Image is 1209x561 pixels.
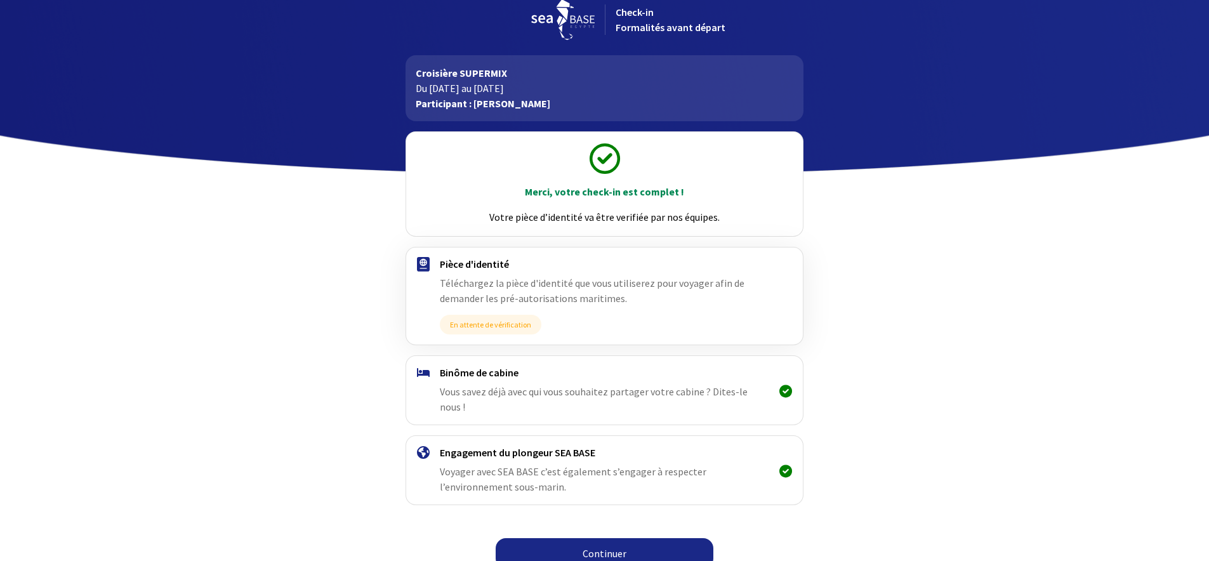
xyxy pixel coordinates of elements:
[417,368,430,377] img: binome.svg
[440,385,748,413] span: Vous savez déjà avec qui vous souhaitez partager votre cabine ? Dites-le nous !
[418,209,791,225] p: Votre pièce d’identité va être verifiée par nos équipes.
[440,446,769,459] h4: Engagement du plongeur SEA BASE
[440,465,706,493] span: Voyager avec SEA BASE c’est également s’engager à respecter l’environnement sous-marin.
[440,258,769,270] h4: Pièce d'identité
[416,65,793,81] p: Croisière SUPERMIX
[440,277,744,305] span: Téléchargez la pièce d'identité que vous utiliserez pour voyager afin de demander les pré-autoris...
[616,6,725,34] span: Check-in Formalités avant départ
[440,366,769,379] h4: Binôme de cabine
[417,446,430,459] img: engagement.svg
[417,257,430,272] img: passport.svg
[418,184,791,199] p: Merci, votre check-in est complet !
[416,81,793,96] p: Du [DATE] au [DATE]
[440,315,541,334] span: En attente de vérification
[416,96,793,111] p: Participant : [PERSON_NAME]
